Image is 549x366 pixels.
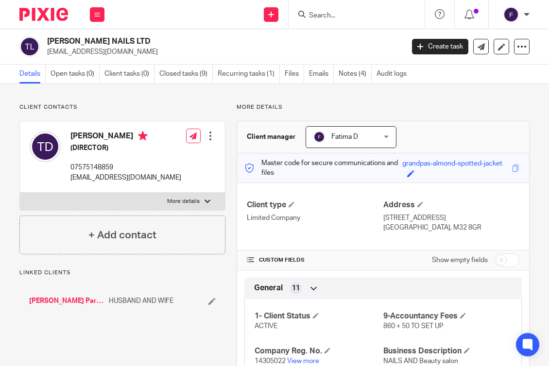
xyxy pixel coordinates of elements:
h4: 1- Client Status [255,311,383,321]
p: [GEOGRAPHIC_DATA], M32 8GR [383,223,519,233]
a: [PERSON_NAME] Pars Ltd [29,296,104,306]
p: 07575148859 [70,163,181,172]
a: Create task [412,39,468,54]
span: NAILS AND Beauty salon [383,358,458,365]
h4: [PERSON_NAME] [70,131,181,143]
h4: CUSTOM FIELDS [247,256,383,264]
a: Client tasks (0) [104,65,154,83]
span: 14305022 [255,358,286,365]
h2: [PERSON_NAME] NAILS LTD [47,36,327,47]
img: Pixie [19,8,68,21]
h5: (DIRECTOR) [70,143,181,153]
img: svg%3E [313,131,325,143]
a: Open tasks (0) [51,65,100,83]
a: Recurring tasks (1) [218,65,280,83]
a: View more [287,358,319,365]
span: 860 + 50 TO SET UP [383,323,444,330]
p: More details [237,103,530,111]
h4: Address [383,200,519,210]
span: General [254,283,283,293]
label: Show empty fields [432,255,488,265]
p: Master code for secure communications and files [244,158,402,178]
a: Closed tasks (9) [159,65,213,83]
p: More details [167,198,200,205]
a: Files [285,65,304,83]
img: svg%3E [503,7,519,22]
h4: Business Description [383,346,512,356]
p: [STREET_ADDRESS] [383,213,519,223]
a: Notes (4) [339,65,372,83]
h4: Company Reg. No. [255,346,383,356]
h3: Client manager [247,132,296,142]
p: [EMAIL_ADDRESS][DOMAIN_NAME] [47,47,397,57]
span: 11 [292,283,300,293]
p: Client contacts [19,103,225,111]
a: Emails [309,65,334,83]
h4: Client type [247,200,383,210]
p: Limited Company [247,213,383,223]
img: svg%3E [19,36,40,57]
div: grandpas-almond-spotted-jacket [402,159,502,170]
p: [EMAIL_ADDRESS][DOMAIN_NAME] [70,173,181,183]
input: Search [308,12,395,20]
a: Audit logs [377,65,412,83]
p: Linked clients [19,269,225,277]
h4: + Add contact [88,228,156,243]
span: ACTIVE [255,323,277,330]
h4: 9-Accountancy Fees [383,311,512,321]
i: Primary [138,131,148,141]
img: svg%3E [30,131,61,162]
span: HUSBAND AND WIFE [109,296,173,306]
span: Fatima D [331,133,358,140]
a: Details [19,65,46,83]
